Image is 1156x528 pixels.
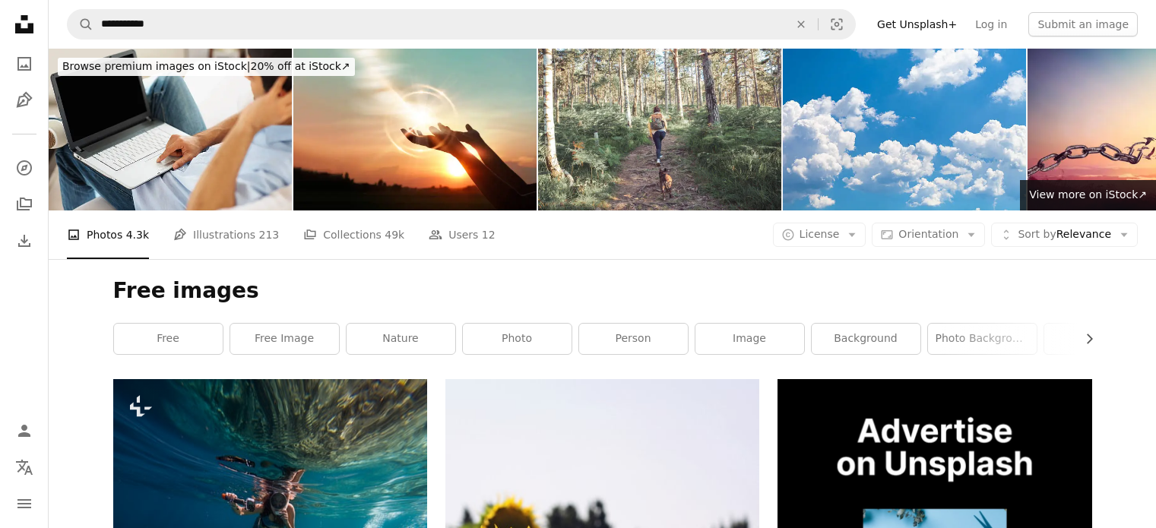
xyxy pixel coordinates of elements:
span: Sort by [1018,228,1056,240]
span: 49k [385,226,404,243]
a: Illustrations 213 [173,210,279,259]
a: Log in [966,12,1016,36]
span: 20% off at iStock ↗ [62,60,350,72]
span: 12 [482,226,496,243]
img: Clouds on sky [783,49,1026,210]
a: image [695,324,804,354]
a: Photos [9,49,40,79]
span: View more on iStock ↗ [1029,188,1147,201]
a: Get Unsplash+ [868,12,966,36]
a: Illustrations [9,85,40,115]
a: Explore [9,153,40,183]
a: Collections [9,189,40,220]
a: person [579,324,688,354]
img: No better adventure buddy [538,49,781,210]
button: Submit an image [1028,12,1138,36]
img: Woman hands praying for blessing from god on sunset background [293,49,537,210]
a: background [812,324,920,354]
button: Sort byRelevance [991,223,1138,247]
button: Language [9,452,40,482]
a: nature [347,324,455,354]
a: Download History [9,226,40,256]
a: Collections 49k [303,210,404,259]
span: 213 [259,226,280,243]
button: Visual search [819,10,855,39]
img: Closeup of guy working on a laptop indoor [49,49,292,210]
button: License [773,223,866,247]
button: Clear [784,10,818,39]
a: photo background [928,324,1037,354]
a: Log in / Sign up [9,416,40,446]
a: View more on iStock↗ [1020,180,1156,210]
a: photo [463,324,572,354]
h1: Free images [113,277,1092,305]
span: License [800,228,840,240]
form: Find visuals sitewide [67,9,856,40]
span: Orientation [898,228,958,240]
a: Browse premium images on iStock|20% off at iStock↗ [49,49,364,85]
a: sky [1044,324,1153,354]
span: Relevance [1018,227,1111,242]
span: Browse premium images on iStock | [62,60,250,72]
button: scroll list to the right [1075,324,1092,354]
button: Menu [9,488,40,519]
button: Search Unsplash [68,10,93,39]
a: free image [230,324,339,354]
button: Orientation [872,223,985,247]
a: free [114,324,223,354]
a: Users 12 [429,210,496,259]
